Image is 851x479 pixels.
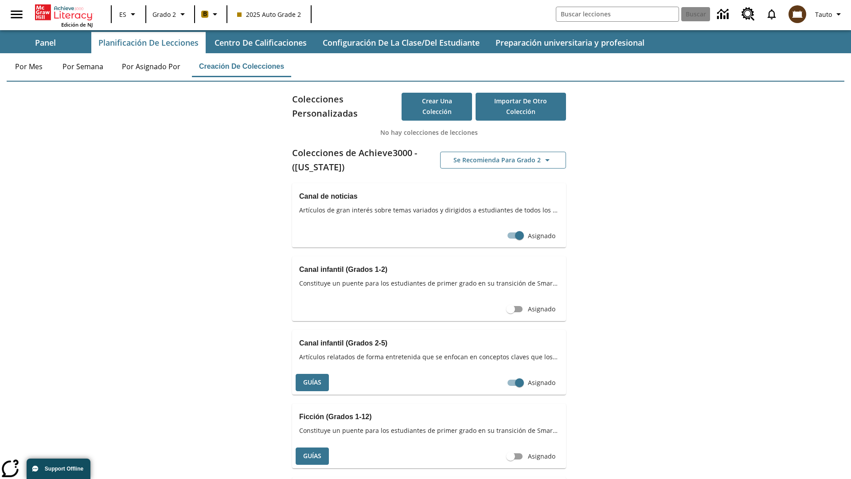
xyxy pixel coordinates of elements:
button: Se recomienda para Grado 2 [440,152,566,169]
span: B [203,8,207,20]
button: Grado: Grado 2, Elige un grado [149,6,191,22]
button: Preparación universitaria y profesional [488,32,652,53]
span: Artículos relatados de forma entretenida que se enfocan en conceptos claves que los estudiantes a... [299,352,559,361]
button: Planificación de lecciones [91,32,206,53]
span: Edición de NJ [61,21,93,28]
a: Centro de recursos, Se abrirá en una pestaña nueva. [736,2,760,26]
button: Por semana [55,56,110,77]
button: Crear una colección [402,93,472,121]
span: ES [119,10,126,19]
span: Grado 2 [152,10,176,19]
button: Abrir el menú lateral [4,1,30,27]
button: Configuración de la clase/del estudiante [316,32,487,53]
button: Por asignado por [115,56,187,77]
button: Support Offline [27,459,90,479]
span: Asignado [528,304,555,314]
span: Constituye un puente para los estudiantes de primer grado en su transición de SmartyAnts a Achiev... [299,279,559,288]
button: Guías [296,448,329,465]
span: 2025 Auto Grade 2 [237,10,301,19]
span: Asignado [528,378,555,387]
input: Buscar campo [556,7,679,21]
h3: Canal infantil (Grados 1-2) [299,263,559,276]
h2: Colecciones Personalizadas [292,92,402,121]
button: Por mes [7,56,51,77]
span: Asignado [528,231,555,240]
span: Asignado [528,452,555,461]
img: avatar image [789,5,806,23]
h2: Colecciones de Achieve3000 - ([US_STATE]) [292,146,429,174]
button: Guías [296,374,329,391]
button: Panel [1,32,90,53]
button: Creación de colecciones [192,56,291,77]
span: Tauto [815,10,832,19]
span: Artículos de gran interés sobre temas variados y dirigidos a estudiantes de todos los grados. [299,205,559,215]
span: Support Offline [45,466,83,472]
a: Notificaciones [760,3,783,26]
button: Centro de calificaciones [207,32,314,53]
h3: Ficción (Grados 1-12) [299,411,559,423]
h3: Canal infantil (Grados 2-5) [299,337,559,349]
p: No hay colecciones de lecciones [292,128,566,137]
button: Lenguaje: ES, Selecciona un idioma [114,6,143,22]
a: Centro de información [712,2,736,27]
span: Constituye un puente para los estudiantes de primer grado en su transición de SmartyAnts a Achiev... [299,426,559,435]
h3: Canal de noticias [299,190,559,203]
button: Perfil/Configuración [812,6,847,22]
a: Portada [35,4,93,21]
button: Boost El color de la clase es anaranjado claro. Cambiar el color de la clase. [198,6,224,22]
button: Importar de otro Colección [476,93,566,121]
div: Portada [35,3,93,28]
button: Escoja un nuevo avatar [783,3,812,26]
